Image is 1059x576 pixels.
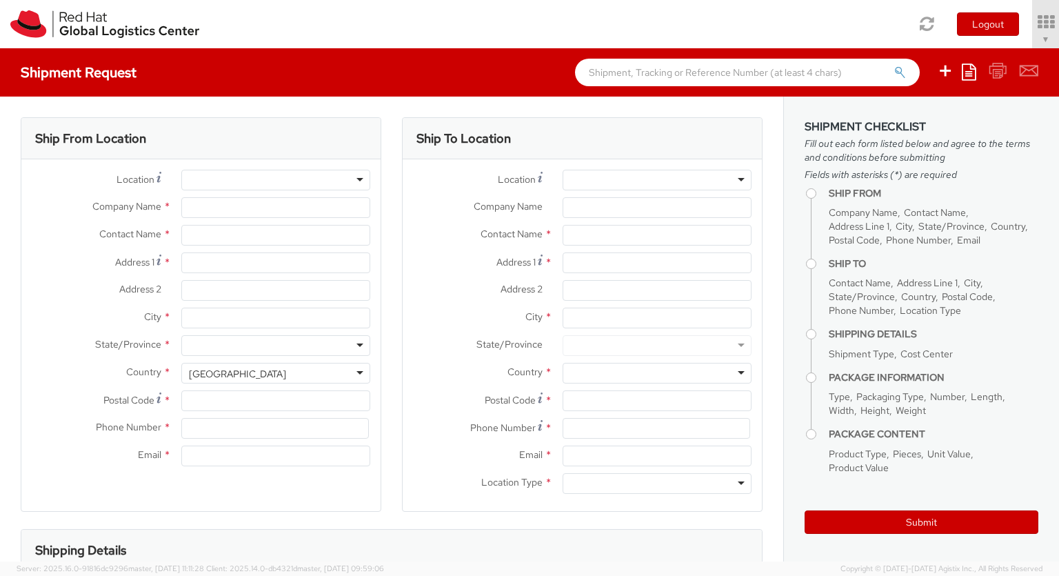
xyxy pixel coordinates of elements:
h4: Package Content [829,429,1038,439]
span: Height [860,404,889,417]
span: Client: 2025.14.0-db4321d [206,564,384,573]
span: Address 2 [501,283,543,295]
span: Unit Value [927,448,971,460]
span: City [896,220,912,232]
span: Company Name [474,200,543,212]
span: Contact Name [904,206,966,219]
span: Product Type [829,448,887,460]
span: State/Province [829,290,895,303]
span: master, [DATE] 11:11:28 [128,564,204,573]
span: Contact Name [99,228,161,240]
span: master, [DATE] 09:59:06 [297,564,384,573]
span: Length [971,390,1002,403]
span: State/Province [476,338,543,350]
span: Product Value [829,461,889,474]
span: Country [991,220,1025,232]
button: Logout [957,12,1019,36]
span: Phone Number [96,421,161,433]
span: Location [498,173,536,186]
span: Phone Number [470,421,536,434]
span: Packaging Type [856,390,924,403]
h4: Ship To [829,259,1038,269]
span: Postal Code [103,394,154,406]
span: Fields with asterisks (*) are required [805,168,1038,181]
span: Country [126,366,161,378]
span: Postal Code [829,234,880,246]
span: ▼ [1042,34,1050,45]
span: Type [829,390,850,403]
h3: Shipment Checklist [805,121,1038,133]
span: City [964,277,980,289]
span: Company Name [92,200,161,212]
span: Email [138,448,161,461]
span: Location [117,173,154,186]
span: Contact Name [481,228,543,240]
span: Address Line 1 [897,277,958,289]
span: Copyright © [DATE]-[DATE] Agistix Inc., All Rights Reserved [840,564,1042,575]
div: [GEOGRAPHIC_DATA] [189,367,286,381]
span: Country [901,290,936,303]
h4: Ship From [829,188,1038,199]
span: Number [930,390,965,403]
span: Cost Center [900,348,953,360]
button: Submit [805,510,1038,534]
input: Shipment, Tracking or Reference Number (at least 4 chars) [575,59,920,86]
span: Server: 2025.16.0-91816dc9296 [17,564,204,573]
span: Phone Number [829,304,894,317]
span: Country [507,366,543,378]
img: rh-logistics-00dfa346123c4ec078e1.svg [10,10,199,38]
span: City [525,310,543,323]
h4: Shipping Details [829,329,1038,339]
span: Location Type [900,304,961,317]
h4: Package Information [829,373,1038,383]
span: Postal Code [485,394,536,406]
h3: Ship From Location [35,132,146,146]
span: State/Province [95,338,161,350]
span: Postal Code [942,290,993,303]
span: City [144,310,161,323]
h4: Shipment Request [21,65,137,80]
span: State/Province [918,220,985,232]
span: Phone Number [886,234,951,246]
span: Address Line 1 [829,220,889,232]
span: Fill out each form listed below and agree to the terms and conditions before submitting [805,137,1038,164]
span: Address 2 [119,283,161,295]
span: Width [829,404,854,417]
span: Weight [896,404,926,417]
h3: Shipping Details [35,544,126,557]
h3: Ship To Location [416,132,511,146]
span: Address 1 [115,256,154,268]
span: Contact Name [829,277,891,289]
span: Location Type [481,476,543,488]
span: Address 1 [496,256,536,268]
span: Shipment Type [829,348,894,360]
span: Email [519,448,543,461]
span: Company Name [829,206,898,219]
span: Email [957,234,980,246]
span: Pieces [893,448,921,460]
